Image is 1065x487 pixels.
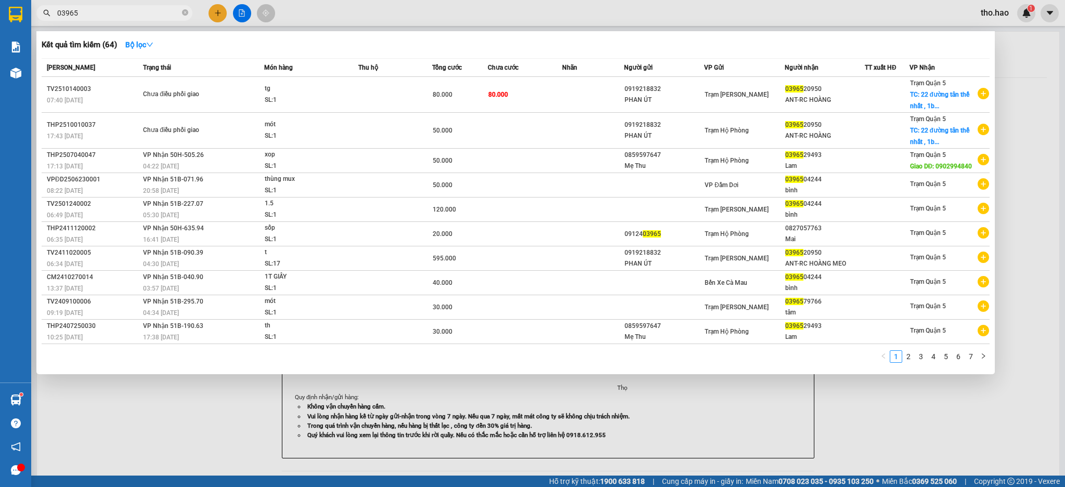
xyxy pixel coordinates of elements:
div: sốp [265,222,343,234]
div: 29493 [785,150,865,161]
span: plus-circle [978,178,989,190]
div: SL: 1 [265,161,343,172]
div: bình [785,209,865,220]
div: 20950 [785,120,865,130]
span: 03965 [785,298,803,305]
div: SL: 1 [265,283,343,294]
span: 13:37 [DATE] [47,285,83,292]
div: PHAN ÚT [625,130,704,141]
span: question-circle [11,418,21,428]
span: 06:34 [DATE] [47,260,83,268]
span: TC: 22 đường tân thế nhất , 1b... [910,127,969,146]
span: 80.000 [433,91,452,98]
span: Tổng cước [432,64,462,71]
div: 0859597647 [625,321,704,332]
span: 50.000 [433,181,452,189]
div: 20950 [785,247,865,258]
div: SL: 1 [265,130,343,142]
div: 0919218832 [625,120,704,130]
span: Trạm Quận 5 [910,180,946,188]
div: 29493 [785,321,865,332]
span: Trạm Quận 5 [910,278,946,285]
div: Lam [785,161,865,172]
a: 4 [928,351,939,362]
strong: Bộ lọc [125,41,153,49]
li: 7 [965,350,977,363]
span: 06:49 [DATE] [47,212,83,219]
span: Chưa cước [488,64,518,71]
span: 120.000 [433,206,456,213]
span: plus-circle [978,227,989,239]
span: 05:30 [DATE] [143,212,179,219]
span: Trạm Hộ Phòng [705,328,749,335]
div: SL: 1 [265,209,343,221]
span: Giao DĐ: 0902994840 [910,163,972,170]
div: 04244 [785,272,865,283]
span: 03965 [643,230,661,238]
div: Mẹ Thu [625,161,704,172]
span: plus-circle [978,300,989,312]
div: SL: 17 [265,258,343,270]
span: VP Nhận 51B-071.96 [143,176,203,183]
span: down [146,41,153,48]
button: right [977,350,990,363]
span: Trạm Hộ Phòng [705,157,749,164]
div: 04244 [785,199,865,209]
div: SL: 1 [265,234,343,245]
span: VP Nhận 51B-040.90 [143,273,203,281]
img: logo-vxr [9,7,22,22]
img: warehouse-icon [10,394,21,405]
span: 17:38 [DATE] [143,334,179,341]
div: ANT-RC HOÀNG [785,130,865,141]
div: bình [785,283,865,294]
div: mót [265,296,343,307]
span: 03965 [785,249,803,256]
img: warehouse-icon [10,68,21,78]
div: t [265,247,343,258]
span: 20.000 [433,230,452,238]
span: search [43,9,50,17]
span: Trạm [PERSON_NAME] [705,206,769,213]
span: 30.000 [433,304,452,311]
span: 17:13 [DATE] [47,163,83,170]
span: 20:58 [DATE] [143,187,179,194]
span: Trạm Quận 5 [910,229,946,236]
span: 03:57 [DATE] [143,285,179,292]
span: 08:22 [DATE] [47,187,83,194]
span: Người gửi [624,64,653,71]
span: VP Nhận 50H-635.94 [143,225,204,232]
span: Trạm Quận 5 [910,327,946,334]
li: 2 [902,350,915,363]
span: 04:30 [DATE] [143,260,179,268]
span: 16:41 [DATE] [143,236,179,243]
span: 03965 [785,121,803,128]
span: Món hàng [264,64,293,71]
div: SL: 1 [265,307,343,319]
span: plus-circle [978,252,989,263]
sup: 1 [20,393,23,396]
div: mót [265,119,343,130]
div: SL: 1 [265,185,343,196]
a: 3 [915,351,927,362]
img: solution-icon [10,42,21,52]
span: 03965 [785,322,803,330]
span: Nhãn [562,64,577,71]
a: 1 [890,351,902,362]
div: SL: 1 [265,95,343,106]
div: THP2507040047 [47,150,140,161]
span: Trạm Quận 5 [910,115,946,123]
div: THP2510010037 [47,120,140,130]
div: THP2411120002 [47,223,140,234]
span: Người nhận [785,64,819,71]
div: THP2407250030 [47,321,140,332]
div: tâm [785,307,865,318]
span: plus-circle [978,124,989,135]
span: VP Nhận [910,64,935,71]
div: tg [265,83,343,95]
span: VP Nhận 51B-295.70 [143,298,203,305]
div: thùng mux [265,174,343,185]
span: Trạm Quận 5 [910,80,946,87]
span: VP Đầm Dơi [705,181,738,189]
div: Mai [785,234,865,245]
span: 03965 [785,176,803,183]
